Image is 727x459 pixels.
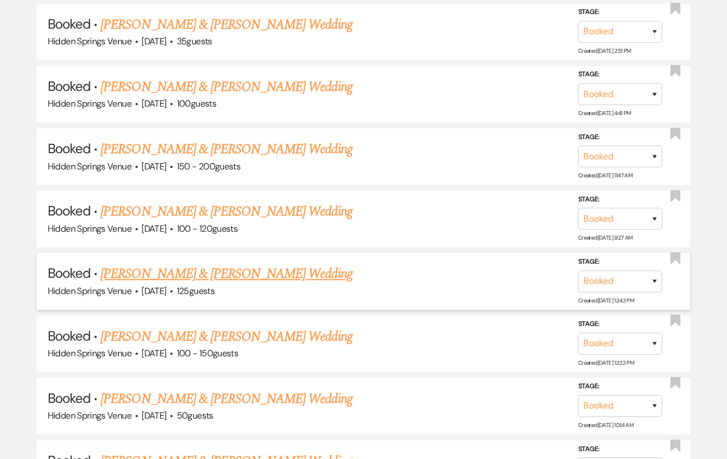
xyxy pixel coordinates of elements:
[177,223,237,235] span: 100 - 120 guests
[48,140,90,157] span: Booked
[141,223,166,235] span: [DATE]
[48,285,131,297] span: Hidden Springs Venue
[578,256,662,268] label: Stage:
[578,443,662,455] label: Stage:
[177,35,212,47] span: 35 guests
[141,160,166,172] span: [DATE]
[578,234,633,241] span: Created: [DATE] 9:27 AM
[578,380,662,393] label: Stage:
[48,347,131,359] span: Hidden Springs Venue
[48,202,90,219] span: Booked
[100,15,352,35] a: [PERSON_NAME] & [PERSON_NAME] Wedding
[48,410,131,421] span: Hidden Springs Venue
[578,359,634,366] span: Created: [DATE] 12:33 PM
[177,347,238,359] span: 100 - 150 guests
[48,35,131,47] span: Hidden Springs Venue
[48,77,90,95] span: Booked
[48,223,131,235] span: Hidden Springs Venue
[578,318,662,331] label: Stage:
[578,47,631,54] span: Created: [DATE] 2:51 PM
[48,98,131,109] span: Hidden Springs Venue
[578,68,662,81] label: Stage:
[48,160,131,172] span: Hidden Springs Venue
[100,327,352,347] a: [PERSON_NAME] & [PERSON_NAME] Wedding
[578,421,633,429] span: Created: [DATE] 10:14 AM
[578,6,662,19] label: Stage:
[48,327,90,345] span: Booked
[177,410,213,421] span: 50 guests
[141,98,166,109] span: [DATE]
[177,160,240,172] span: 150 - 200 guests
[100,264,352,284] a: [PERSON_NAME] & [PERSON_NAME] Wedding
[177,285,214,297] span: 125 guests
[48,264,90,282] span: Booked
[141,35,166,47] span: [DATE]
[578,109,631,117] span: Created: [DATE] 4:41 PM
[100,389,352,409] a: [PERSON_NAME] & [PERSON_NAME] Wedding
[578,296,634,304] span: Created: [DATE] 12:43 PM
[141,410,166,421] span: [DATE]
[141,347,166,359] span: [DATE]
[177,98,216,109] span: 100 guests
[578,172,632,179] span: Created: [DATE] 11:47 AM
[578,131,662,144] label: Stage:
[48,15,90,33] span: Booked
[578,194,662,206] label: Stage:
[100,139,352,159] a: [PERSON_NAME] & [PERSON_NAME] Wedding
[100,201,352,222] a: [PERSON_NAME] & [PERSON_NAME] Wedding
[48,389,90,407] span: Booked
[100,77,352,97] a: [PERSON_NAME] & [PERSON_NAME] Wedding
[141,285,166,297] span: [DATE]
